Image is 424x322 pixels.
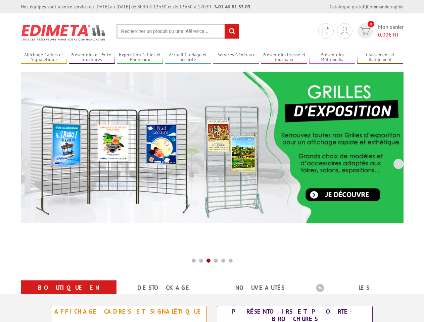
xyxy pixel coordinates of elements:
[29,282,108,306] a: Boutique en ligne
[261,52,307,63] a: Présentoirs Presse et Journaux
[316,282,395,306] a: Les promotions
[225,24,239,39] input: rechercher
[378,31,388,38] span: 0,00
[69,52,115,63] a: Présentoirs et Porte-brochures
[53,308,205,315] div: Affichage Cadres et Signalétique
[117,52,163,63] a: Exposition Grilles et Panneaux
[368,21,374,28] span: 0
[330,3,404,10] div: |
[165,52,211,63] a: Accueil Guidage et Sécurité
[309,52,356,63] a: Présentoirs Multimédia
[356,23,404,39] a: devis rapide 0 Mon panier 0,00€ HT
[367,4,404,10] a: Commande rapide
[323,27,329,35] img: devis rapide
[21,20,106,45] img: Présentoir, panneau, stand - Edimeta - PLV, affichage, mobilier bureau, entreprise
[357,52,404,63] a: Classement et Rangement
[215,4,250,10] strong: 01 46 81 33 03
[378,23,404,39] span: Mon panier
[330,4,366,10] a: Catalogue gratuit
[341,27,348,35] img: devis rapide
[213,52,259,63] a: Services Généraux
[125,282,204,294] a: Destockage
[21,52,67,63] a: Affichage Cadres et Signalétique
[360,27,370,35] img: devis rapide
[220,282,300,294] a: nouveautés
[116,24,239,39] input: Rechercher un produit ou une référence...
[21,3,250,10] div: Nos équipes sont à votre service du [DATE] au [DATE] de 8h30 à 12h30 et de 13h30 à 17h30
[316,282,400,295] b: Les promotions
[378,31,404,39] span: € HT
